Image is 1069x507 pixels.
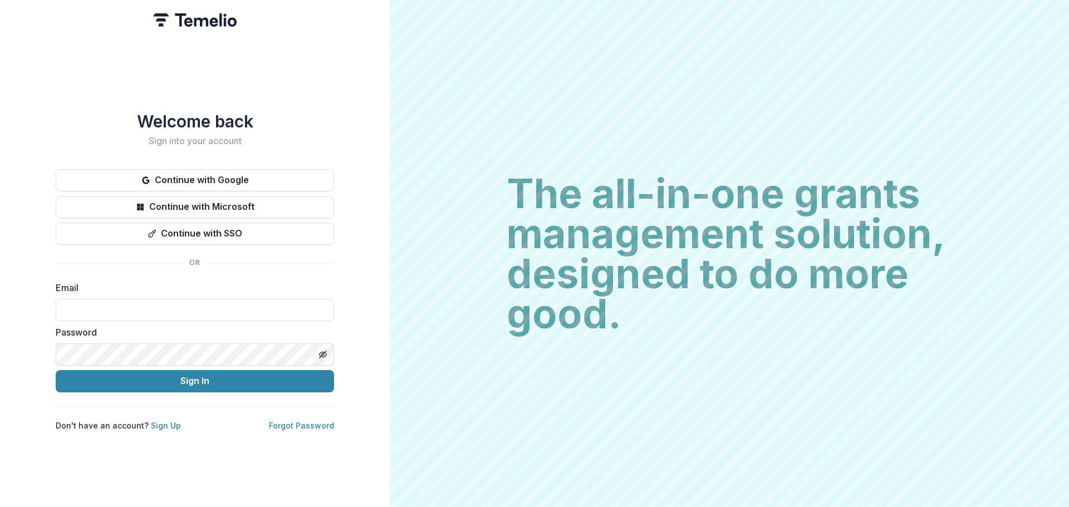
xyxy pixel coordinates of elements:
button: Toggle password visibility [314,346,332,363]
button: Continue with Google [56,169,334,191]
p: Don't have an account? [56,420,181,431]
button: Continue with Microsoft [56,196,334,218]
a: Forgot Password [269,421,334,430]
img: Temelio [153,13,237,27]
label: Password [56,326,327,339]
a: Sign Up [151,421,181,430]
h1: Welcome back [56,111,334,131]
h2: Sign into your account [56,136,334,146]
button: Sign In [56,370,334,392]
label: Email [56,281,327,294]
button: Continue with SSO [56,223,334,245]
